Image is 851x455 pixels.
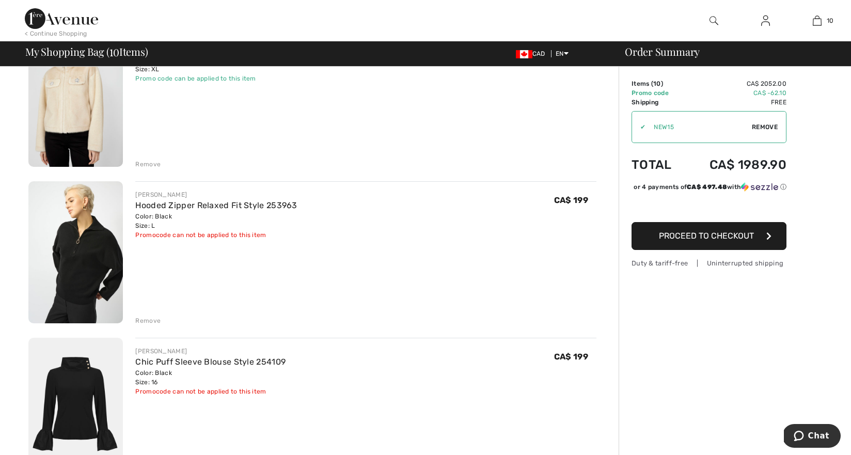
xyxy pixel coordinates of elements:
[632,122,645,132] div: ✔
[556,50,569,57] span: EN
[632,147,684,182] td: Total
[632,258,786,268] div: Duty & tariff-free | Uninterrupted shipping
[632,88,684,98] td: Promo code
[109,44,119,57] span: 10
[25,8,98,29] img: 1ère Avenue
[659,231,754,241] span: Proceed to Checkout
[752,122,778,132] span: Remove
[684,147,786,182] td: CA$ 1989.90
[554,352,588,362] span: CA$ 199
[632,79,684,88] td: Items ( )
[612,46,845,57] div: Order Summary
[135,230,297,240] div: Promocode can not be applied to this item
[554,195,588,205] span: CA$ 199
[135,387,286,396] div: Promocode can not be applied to this item
[827,16,834,25] span: 10
[684,98,786,107] td: Free
[135,200,297,210] a: Hooded Zipper Relaxed Fit Style 253963
[687,183,727,191] span: CA$ 497.48
[135,357,286,367] a: Chic Puff Sleeve Blouse Style 254109
[632,182,786,195] div: or 4 payments ofCA$ 497.48withSezzle Click to learn more about Sezzle
[632,98,684,107] td: Shipping
[28,181,123,323] img: Hooded Zipper Relaxed Fit Style 253963
[135,190,297,199] div: [PERSON_NAME]
[135,212,297,230] div: Color: Black Size: L
[645,112,752,143] input: Promo code
[653,80,661,87] span: 10
[135,74,295,83] div: Promo code can be applied to this item
[813,14,822,27] img: My Bag
[634,182,786,192] div: or 4 payments of with
[516,50,549,57] span: CAD
[516,50,532,58] img: Canadian Dollar
[135,347,286,356] div: [PERSON_NAME]
[632,195,786,218] iframe: PayPal-paypal
[135,316,161,325] div: Remove
[784,424,841,450] iframe: Opens a widget where you can chat to one of our agents
[135,160,161,169] div: Remove
[792,14,842,27] a: 10
[25,46,148,57] span: My Shopping Bag ( Items)
[28,25,123,167] img: Casual Hip-Length Jacket Style 253874
[25,29,87,38] div: < Continue Shopping
[710,14,718,27] img: search the website
[632,222,786,250] button: Proceed to Checkout
[741,182,778,192] img: Sezzle
[761,14,770,27] img: My Info
[753,14,778,27] a: Sign In
[135,368,286,387] div: Color: Black Size: 16
[684,88,786,98] td: CA$ -62.10
[684,79,786,88] td: CA$ 2052.00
